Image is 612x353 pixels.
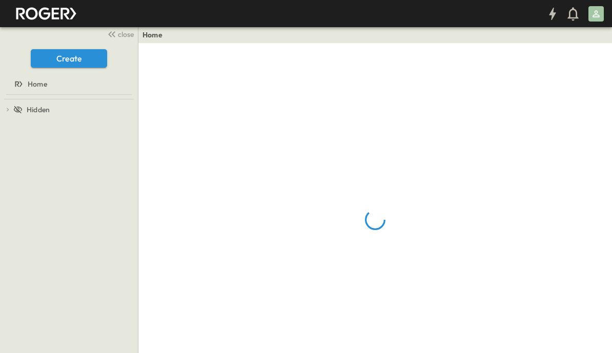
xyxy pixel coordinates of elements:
a: Home [142,30,162,40]
button: Create [31,49,107,68]
span: close [118,29,134,39]
nav: breadcrumbs [142,30,169,40]
span: Home [28,79,47,89]
span: Hidden [27,105,50,115]
a: Home [2,77,134,91]
button: close [103,27,136,41]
